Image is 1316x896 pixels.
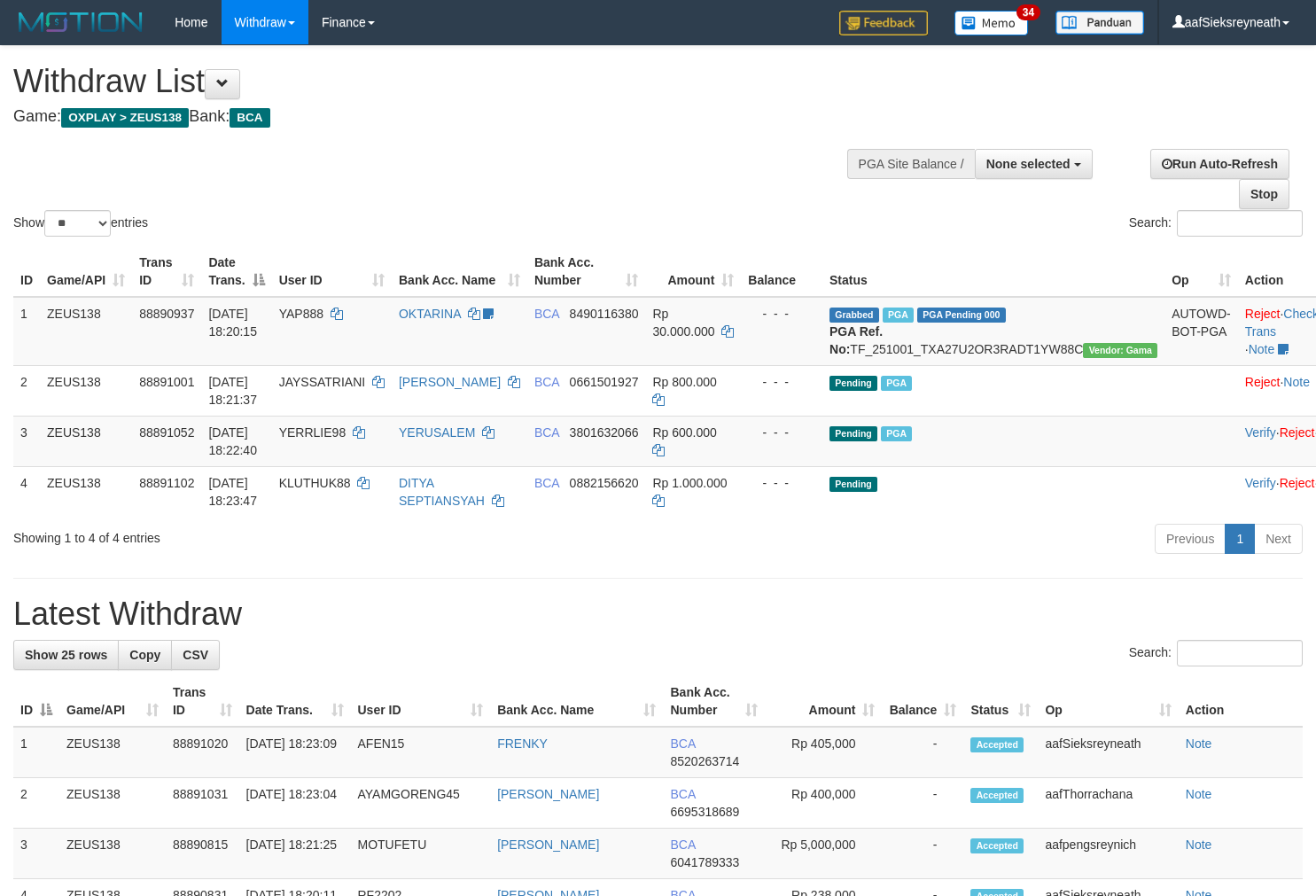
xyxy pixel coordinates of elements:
span: Rp 800.000 [652,375,716,389]
span: Copy 0661501927 to clipboard [570,375,639,389]
th: Bank Acc. Number: activate to sort column ascending [663,676,764,727]
a: FRENKY [497,736,548,751]
span: YAP888 [279,307,323,321]
span: Accepted [970,838,1024,853]
th: ID [13,246,40,297]
span: Copy 3801632066 to clipboard [570,425,639,440]
div: - - - [748,305,815,323]
span: Copy [129,648,160,662]
a: [PERSON_NAME] [497,838,599,852]
div: Showing 1 to 4 of 4 entries [13,522,535,547]
td: Rp 400,000 [765,778,883,829]
a: Reject [1245,375,1281,389]
span: Copy 8520263714 to clipboard [670,754,739,768]
td: ZEUS138 [59,727,166,778]
span: CSV [183,648,208,662]
span: 88890937 [139,307,194,321]
th: Balance: activate to sort column ascending [882,676,963,727]
td: ZEUS138 [40,365,132,416]
td: ZEUS138 [40,297,132,366]
label: Search: [1129,210,1303,237]
span: Pending [829,477,877,492]
span: 34 [1016,4,1040,20]
span: BCA [230,108,269,128]
select: Showentries [44,210,111,237]
span: [DATE] 18:20:15 [208,307,257,339]
td: - [882,778,963,829]
th: Trans ID: activate to sort column ascending [132,246,201,297]
td: MOTUFETU [351,829,491,879]
td: 2 [13,778,59,829]
a: 1 [1225,524,1255,554]
span: BCA [670,838,695,852]
td: 1 [13,297,40,366]
div: - - - [748,424,815,441]
td: - [882,829,963,879]
span: Rp 1.000.000 [652,476,727,490]
th: User ID: activate to sort column ascending [351,676,491,727]
b: PGA Ref. No: [829,324,883,356]
span: Show 25 rows [25,648,107,662]
a: Note [1186,838,1212,852]
span: Copy 0882156620 to clipboard [570,476,639,490]
th: Date Trans.: activate to sort column ascending [239,676,351,727]
button: None selected [975,149,1093,179]
span: BCA [534,307,559,321]
span: BCA [670,787,695,801]
span: Grabbed [829,308,879,323]
span: Vendor URL: https://trx31.1velocity.biz [1083,343,1157,358]
th: Op: activate to sort column ascending [1038,676,1178,727]
th: Bank Acc. Name: activate to sort column ascending [392,246,527,297]
th: Op: activate to sort column ascending [1164,246,1238,297]
th: Status: activate to sort column ascending [963,676,1038,727]
span: Accepted [970,788,1024,803]
span: 88891052 [139,425,194,440]
th: User ID: activate to sort column ascending [272,246,392,297]
td: aafSieksreyneath [1038,727,1178,778]
span: BCA [534,476,559,490]
h4: Game: Bank: [13,108,860,126]
td: ZEUS138 [59,778,166,829]
td: [DATE] 18:23:04 [239,778,351,829]
label: Search: [1129,640,1303,666]
td: AFEN15 [351,727,491,778]
th: Game/API: activate to sort column ascending [59,676,166,727]
th: Balance [741,246,822,297]
a: [PERSON_NAME] [399,375,501,389]
td: ZEUS138 [40,416,132,466]
span: BCA [534,425,559,440]
a: Reject [1245,307,1281,321]
th: Amount: activate to sort column ascending [645,246,741,297]
td: ZEUS138 [59,829,166,879]
span: Copy 6695318689 to clipboard [670,805,739,819]
td: [DATE] 18:23:09 [239,727,351,778]
th: Bank Acc. Number: activate to sort column ascending [527,246,646,297]
img: Button%20Memo.svg [954,11,1029,35]
div: - - - [748,474,815,492]
th: Action [1179,676,1303,727]
span: Pending [829,426,877,441]
th: Game/API: activate to sort column ascending [40,246,132,297]
td: 88890815 [166,829,239,879]
a: Note [1249,342,1275,356]
td: AUTOWD-BOT-PGA [1164,297,1238,366]
span: BCA [670,736,695,751]
a: Note [1186,787,1212,801]
a: Reject [1280,425,1315,440]
div: - - - [748,373,815,391]
span: Marked by aafpengsreynich [881,426,912,441]
td: 1 [13,727,59,778]
span: None selected [986,157,1071,171]
span: JAYSSATRIANI [279,375,366,389]
td: 88891020 [166,727,239,778]
span: PGA Pending [917,308,1006,323]
div: PGA Site Balance / [847,149,975,179]
td: 4 [13,466,40,517]
span: KLUTHUK88 [279,476,351,490]
a: Show 25 rows [13,640,119,670]
span: YERRLIE98 [279,425,346,440]
span: Copy 8490116380 to clipboard [570,307,639,321]
span: [DATE] 18:23:47 [208,476,257,508]
td: 88891031 [166,778,239,829]
td: 3 [13,829,59,879]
